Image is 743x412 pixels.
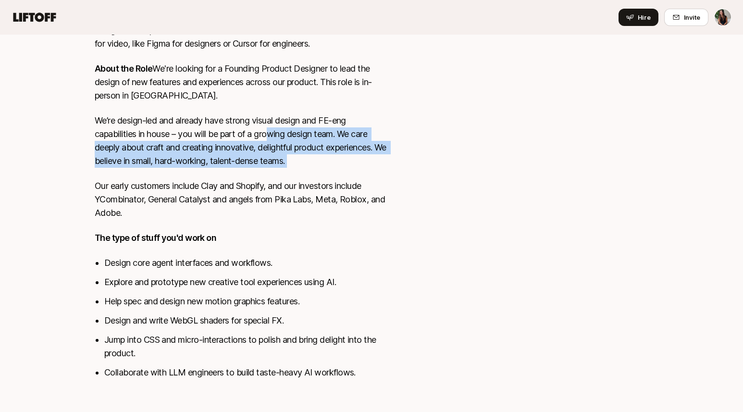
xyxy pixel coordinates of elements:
span: Hire [638,12,651,22]
li: Design and write WebGL shaders for special FX. [104,314,387,327]
li: Design core agent interfaces and workflows. [104,256,387,270]
button: Hire [619,9,658,26]
li: Help spec and design new motion graphics features. [104,295,387,308]
p: Our goal is simple: to be the the default choice for creative and content teams for video, like F... [95,24,387,50]
p: Our early customers include Clay and Shopify, and our investors include YCombinator, General Cata... [95,179,387,220]
li: Explore and prototype new creative tool experiences using AI. [104,275,387,289]
strong: The type of stuff you'd work on [95,233,216,243]
span: Invite [684,12,700,22]
p: We're looking for a Founding Product Designer to lead the design of new features and experiences ... [95,62,387,102]
p: We’re design-led and already have strong visual design and FE-eng capabilities in house – you wil... [95,114,387,168]
button: Invite [664,9,708,26]
strong: About the Role [95,63,152,74]
li: Jump into CSS and micro-interactions to polish and bring delight into the product. [104,333,387,360]
button: Ciara Cornette [714,9,731,26]
img: Ciara Cornette [715,9,731,25]
li: Collaborate with LLM engineers to build taste-heavy AI workflows. [104,366,387,379]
